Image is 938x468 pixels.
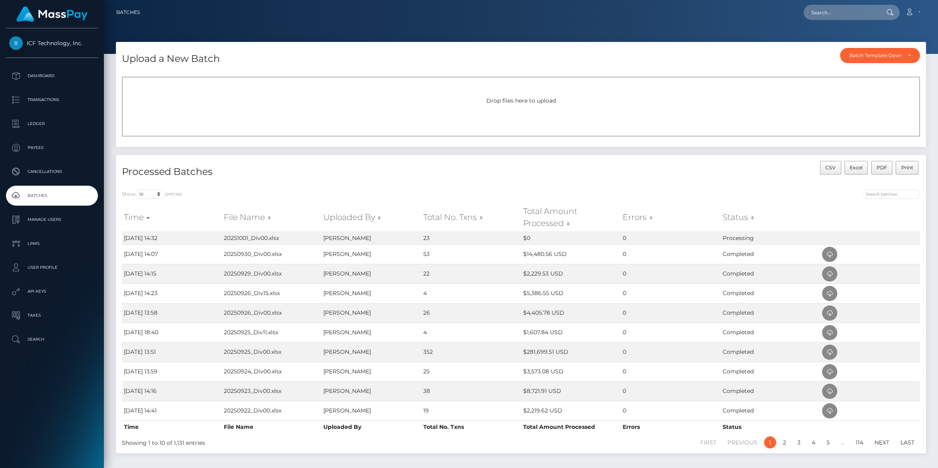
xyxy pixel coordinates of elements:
td: [PERSON_NAME] [321,284,421,303]
a: Ledger [6,114,98,134]
a: Payees [6,138,98,158]
a: Search [6,329,98,349]
td: Completed [721,342,821,362]
td: 0 [621,244,721,264]
td: 22 [421,264,521,284]
button: Batch Template Download [840,48,920,63]
td: [PERSON_NAME] [321,303,421,323]
a: API Keys [6,282,98,301]
td: [PERSON_NAME] [321,244,421,264]
a: 1 [764,436,776,448]
p: Cancellations [9,166,95,178]
p: Search [9,333,95,345]
td: Completed [721,401,821,420]
input: Search batches [862,190,920,199]
td: 20250926_Div15.xlsx [222,284,322,303]
td: 0 [621,303,721,323]
td: $4,405.78 USD [521,303,621,323]
p: Dashboard [9,70,95,82]
td: Completed [721,303,821,323]
td: $1,607.84 USD [521,323,621,342]
th: Total Amount Processed: activate to sort column ascending [521,203,621,232]
p: Links [9,238,95,250]
td: [DATE] 14:07 [122,244,222,264]
td: [DATE] 13:51 [122,342,222,362]
a: Taxes [6,305,98,325]
th: File Name: activate to sort column ascending [222,203,322,232]
td: Processing [721,232,821,244]
a: Batches [116,4,140,21]
p: User Profile [9,262,95,274]
p: Manage Users [9,214,95,226]
a: 5 [822,436,834,448]
td: [PERSON_NAME] [321,264,421,284]
td: 0 [621,401,721,420]
td: $8,721.91 USD [521,381,621,401]
select: Showentries [135,190,165,199]
div: Batch Template Download [849,52,902,59]
img: MassPay Logo [16,6,88,22]
span: CSV [825,165,836,171]
a: 2 [779,436,791,448]
td: Completed [721,323,821,342]
td: 0 [621,342,721,362]
a: User Profile [6,258,98,278]
td: 0 [621,323,721,342]
button: Excel [844,161,868,175]
td: [DATE] 13:59 [122,362,222,381]
td: $14,480.56 USD [521,244,621,264]
button: CSV [820,161,841,175]
span: PDF [876,165,887,171]
td: 20250925_Div11.xlsx [222,323,322,342]
th: Total Amount Processed [521,420,621,433]
td: $5,386.55 USD [521,284,621,303]
th: Status: activate to sort column ascending [721,203,821,232]
td: 38 [421,381,521,401]
th: Time: activate to sort column ascending [122,203,222,232]
td: $2,229.53 USD [521,264,621,284]
td: 25 [421,362,521,381]
a: Cancellations [6,162,98,182]
th: Total No. Txns [421,420,521,433]
td: Completed [721,284,821,303]
td: [DATE] 14:16 [122,381,222,401]
span: Print [901,165,913,171]
td: 4 [421,323,521,342]
td: [PERSON_NAME] [321,362,421,381]
td: Completed [721,264,821,284]
a: Dashboard [6,66,98,86]
td: $3,573.08 USD [521,362,621,381]
td: 0 [621,232,721,244]
p: Payees [9,142,95,154]
td: 352 [421,342,521,362]
td: Completed [721,362,821,381]
img: ICF Technology, Inc. [9,36,23,50]
td: 26 [421,303,521,323]
td: [DATE] 14:23 [122,284,222,303]
th: Uploaded By: activate to sort column ascending [321,203,421,232]
td: [PERSON_NAME] [321,401,421,420]
label: Show entries [122,190,182,199]
p: Batches [9,190,95,202]
td: $0 [521,232,621,244]
td: 4 [421,284,521,303]
td: [PERSON_NAME] [321,323,421,342]
th: Errors [621,420,721,433]
a: Batches [6,186,98,206]
td: 53 [421,244,521,264]
td: 19 [421,401,521,420]
td: [PERSON_NAME] [321,232,421,244]
p: Transactions [9,94,95,106]
a: Next [870,436,894,448]
td: [DATE] 13:58 [122,303,222,323]
th: File Name [222,420,322,433]
td: [DATE] 18:40 [122,323,222,342]
td: [DATE] 14:41 [122,401,222,420]
td: 20250929_Div00.xlsx [222,264,322,284]
td: 20250922_Div00.xlsx [222,401,322,420]
td: Completed [721,244,821,264]
p: Ledger [9,118,95,130]
th: Uploaded By [321,420,421,433]
a: Transactions [6,90,98,110]
td: 0 [621,362,721,381]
